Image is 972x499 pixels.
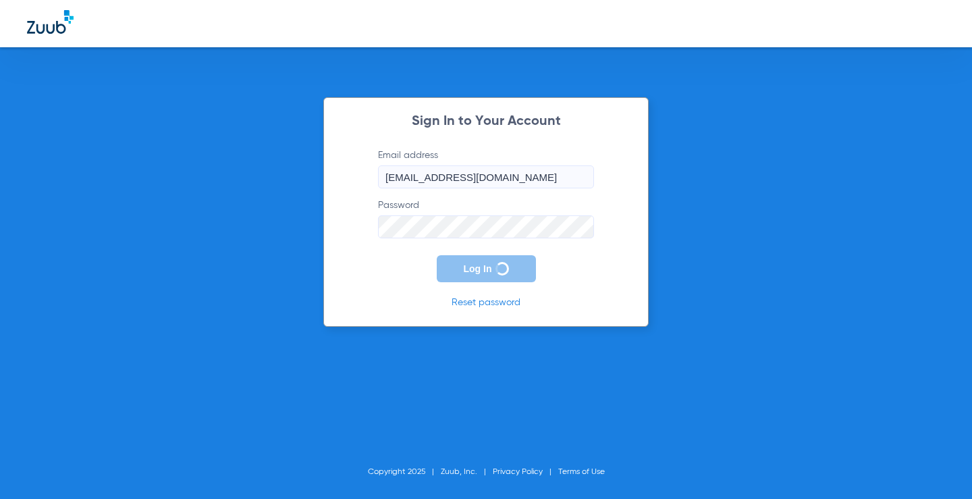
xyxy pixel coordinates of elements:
li: Copyright 2025 [368,465,441,479]
input: Email address [378,165,594,188]
a: Reset password [452,298,520,307]
img: Zuub Logo [27,10,74,34]
label: Password [378,199,594,238]
li: Zuub, Inc. [441,465,493,479]
h2: Sign In to Your Account [358,115,614,128]
button: Log In [437,255,536,282]
span: Log In [464,263,492,274]
input: Password [378,215,594,238]
label: Email address [378,149,594,188]
a: Privacy Policy [493,468,543,476]
a: Terms of Use [558,468,605,476]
